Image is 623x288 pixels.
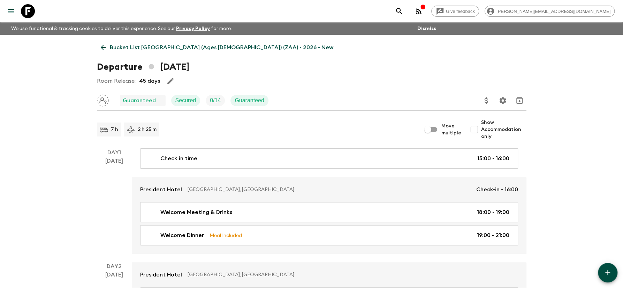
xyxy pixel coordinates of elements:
p: Guaranteed [123,96,156,105]
span: [PERSON_NAME][EMAIL_ADDRESS][DOMAIN_NAME] [493,9,614,14]
p: 0 / 14 [210,96,221,105]
a: Give feedback [431,6,479,17]
p: We use functional & tracking cookies to deliver this experience. See our for more. [8,22,235,35]
p: Bucket List [GEOGRAPHIC_DATA] (Ages [DEMOGRAPHIC_DATA]) (ZAA) • 2026 - New [110,43,333,52]
a: President Hotel[GEOGRAPHIC_DATA], [GEOGRAPHIC_DATA]Check-in - 16:00 [132,177,526,202]
p: [GEOGRAPHIC_DATA], [GEOGRAPHIC_DATA] [188,186,471,193]
p: 45 days [139,77,160,85]
p: Secured [175,96,196,105]
button: Archive (Completed, Cancelled or Unsynced Departures only) [512,94,526,108]
button: menu [4,4,18,18]
div: [PERSON_NAME][EMAIL_ADDRESS][DOMAIN_NAME] [485,6,615,17]
span: Move multiple [441,123,462,136]
div: Trip Fill [206,95,225,106]
span: Show Accommodation only [481,119,526,140]
p: Check-in - 16:00 [476,185,518,194]
h1: Departure [DATE] [97,60,189,74]
p: Welcome Meeting & Drinks [160,208,232,216]
a: Welcome DinnerMeal Included19:00 - 21:00 [140,225,518,245]
span: Assign pack leader [97,97,109,102]
p: Day 2 [97,262,132,271]
a: Bucket List [GEOGRAPHIC_DATA] (Ages [DEMOGRAPHIC_DATA]) (ZAA) • 2026 - New [97,40,337,54]
div: Secured [171,95,200,106]
div: [DATE] [105,157,123,254]
p: 15:00 - 16:00 [477,154,509,163]
p: President Hotel [140,185,182,194]
p: Meal Included [210,231,242,239]
p: [GEOGRAPHIC_DATA], [GEOGRAPHIC_DATA] [188,271,512,278]
p: Day 1 [97,148,132,157]
p: Welcome Dinner [160,231,204,239]
a: Check in time15:00 - 16:00 [140,148,518,169]
p: 19:00 - 21:00 [477,231,509,239]
button: Update Price, Early Bird Discount and Costs [479,94,493,108]
a: Welcome Meeting & Drinks18:00 - 19:00 [140,202,518,222]
a: President Hotel[GEOGRAPHIC_DATA], [GEOGRAPHIC_DATA] [132,262,526,287]
button: search adventures [392,4,406,18]
p: Check in time [160,154,197,163]
p: 7 h [111,126,118,133]
span: Give feedback [442,9,479,14]
button: Dismiss [416,24,438,34]
p: 2 h 25 m [138,126,157,133]
p: Room Release: [97,77,136,85]
p: Guaranteed [235,96,264,105]
p: President Hotel [140,271,182,279]
p: 18:00 - 19:00 [477,208,509,216]
a: Privacy Policy [176,26,210,31]
button: Settings [496,94,510,108]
